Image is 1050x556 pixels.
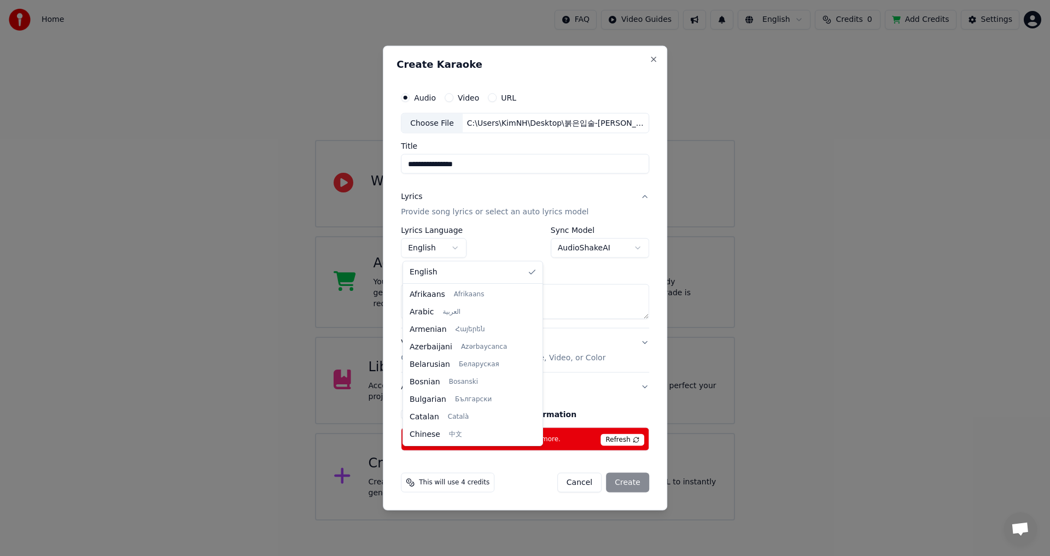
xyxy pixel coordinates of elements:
[454,290,485,299] span: Afrikaans
[410,324,447,335] span: Armenian
[410,394,446,405] span: Bulgarian
[449,430,462,439] span: 中文
[456,325,485,334] span: Հայերեն
[410,289,445,300] span: Afrikaans
[410,429,440,440] span: Chinese
[410,412,439,423] span: Catalan
[455,395,492,404] span: Български
[410,342,452,353] span: Azerbaijani
[410,267,437,278] span: English
[448,413,469,422] span: Català
[410,377,440,388] span: Bosnian
[410,307,434,318] span: Arabic
[442,308,460,317] span: العربية
[461,343,507,352] span: Azərbaycanca
[410,359,450,370] span: Belarusian
[459,360,499,369] span: Беларуская
[449,378,478,387] span: Bosanski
